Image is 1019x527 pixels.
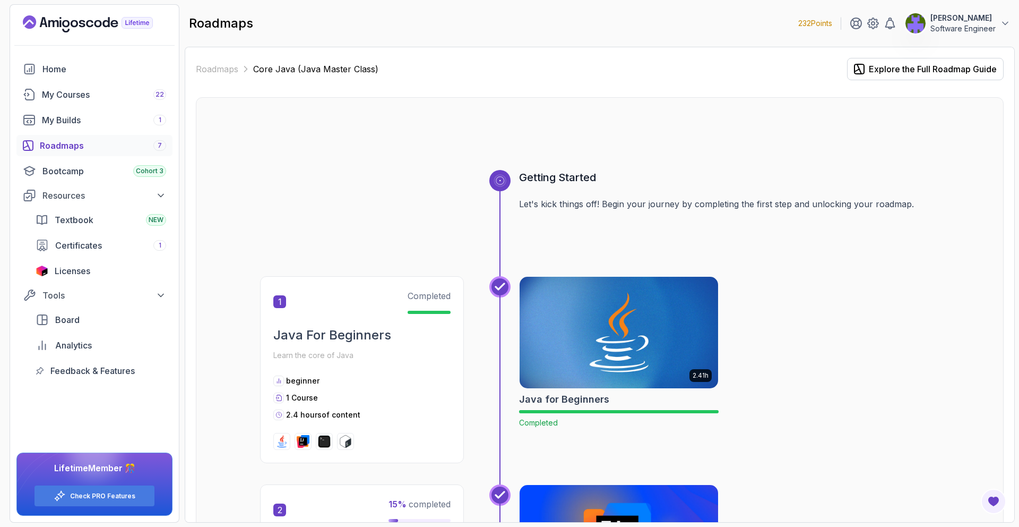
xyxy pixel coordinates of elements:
span: 22 [156,90,164,99]
p: Software Engineer [930,23,996,34]
h2: roadmaps [189,15,253,32]
img: jetbrains icon [36,266,48,276]
img: terminal logo [318,435,331,448]
span: Certificates [55,239,102,252]
img: Java for Beginners card [520,277,718,388]
span: 1 Course [286,393,318,402]
h2: Java For Beginners [273,327,451,344]
a: home [16,58,172,80]
a: analytics [29,335,172,356]
p: Let's kick things off! Begin your journey by completing the first step and unlocking your roadmap. [519,198,939,210]
a: builds [16,109,172,131]
p: 2.4 hours of content [286,410,360,420]
img: bash logo [339,435,352,448]
a: bootcamp [16,160,172,182]
button: Check PRO Features [34,485,155,507]
p: 232 Points [798,18,832,29]
p: [PERSON_NAME] [930,13,996,23]
a: Landing page [23,15,177,32]
button: user profile image[PERSON_NAME]Software Engineer [905,13,1011,34]
span: 1 [273,295,286,308]
a: board [29,309,172,330]
span: NEW [149,216,163,224]
button: Open Feedback Button [981,489,1006,514]
div: My Courses [42,88,166,101]
div: Home [42,63,166,75]
div: My Builds [42,114,166,126]
div: Roadmaps [40,139,166,152]
a: roadmaps [16,135,172,156]
div: Bootcamp [42,165,166,177]
p: Core Java (Java Master Class) [253,63,378,75]
a: licenses [29,260,172,282]
span: 1 [159,116,161,124]
span: 15 % [388,499,407,509]
span: completed [388,499,451,509]
span: Textbook [55,214,93,226]
p: Learn the core of Java [273,348,451,363]
a: courses [16,84,172,105]
span: 7 [158,141,162,150]
span: Analytics [55,339,92,352]
span: Board [55,313,80,326]
a: Check PRO Features [70,492,135,500]
div: Tools [42,289,166,302]
div: Explore the Full Roadmap Guide [869,63,997,75]
p: 2.41h [693,371,709,380]
span: 1 [159,241,161,250]
button: Tools [16,286,172,305]
span: Cohort 3 [136,167,163,175]
img: intellij logo [297,435,309,448]
span: Feedback & Features [50,364,135,377]
a: textbook [29,209,172,231]
img: java logo [275,435,288,448]
a: certificates [29,235,172,256]
span: Licenses [55,265,90,277]
span: 2 [273,504,286,516]
h2: Java for Beginners [519,392,609,407]
a: Java for Beginners card2.41hJava for BeginnersCompleted [519,276,719,428]
a: feedback [29,360,172,381]
img: user profile image [905,13,926,33]
button: Resources [16,186,172,205]
h3: Getting Started [519,170,939,185]
p: beginner [286,376,319,386]
span: Completed [519,418,558,427]
div: Resources [42,189,166,202]
a: Roadmaps [196,63,238,75]
button: Explore the Full Roadmap Guide [847,58,1004,80]
span: Completed [408,291,451,301]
